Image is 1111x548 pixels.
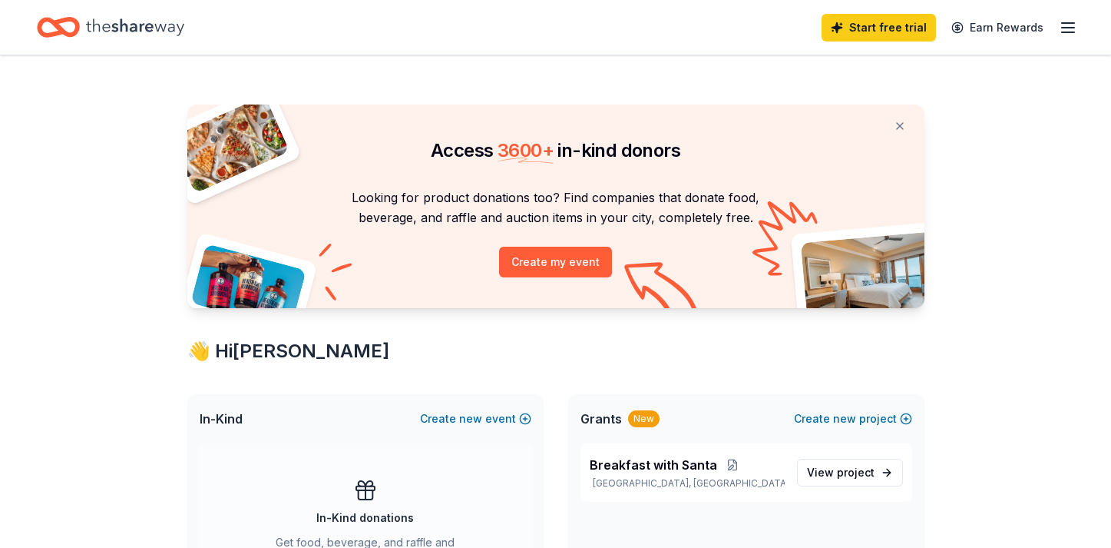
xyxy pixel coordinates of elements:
span: new [459,410,482,428]
a: Start free trial [822,14,936,42]
span: Breakfast with Santa [590,456,717,474]
div: 👋 Hi [PERSON_NAME] [187,339,924,364]
span: Access in-kind donors [431,139,680,161]
span: View [807,463,875,482]
div: In-Kind donations [316,509,414,527]
a: Earn Rewards [942,14,1053,42]
button: Createnewproject [794,410,912,428]
span: project [837,466,875,479]
p: [GEOGRAPHIC_DATA], [GEOGRAPHIC_DATA] [590,477,785,490]
p: Looking for product donations too? Find companies that donate food, beverage, and raffle and auct... [206,188,906,228]
span: 3600 + [498,139,554,161]
div: New [628,410,660,427]
span: Grants [580,410,622,428]
span: new [833,410,856,428]
button: Createnewevent [420,410,531,428]
img: Pizza [170,95,289,194]
a: Home [37,9,184,45]
button: Create my event [499,247,612,277]
img: Curvy arrow [624,262,701,320]
span: In-Kind [200,410,243,428]
a: View project [797,459,903,487]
